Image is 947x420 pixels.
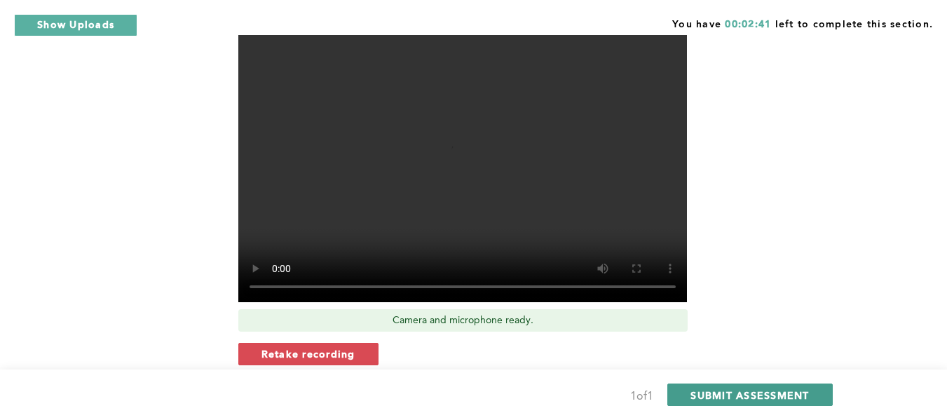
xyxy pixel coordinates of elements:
button: Show Uploads [14,14,137,36]
span: 00:02:41 [725,20,771,29]
button: Retake recording [238,343,379,365]
span: You have left to complete this section. [672,14,933,32]
button: SUBMIT ASSESSMENT [667,384,832,406]
div: Camera and microphone ready. [238,309,688,332]
div: 1 of 1 [630,387,653,407]
span: SUBMIT ASSESSMENT [690,388,809,402]
span: Retake recording [261,347,355,360]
